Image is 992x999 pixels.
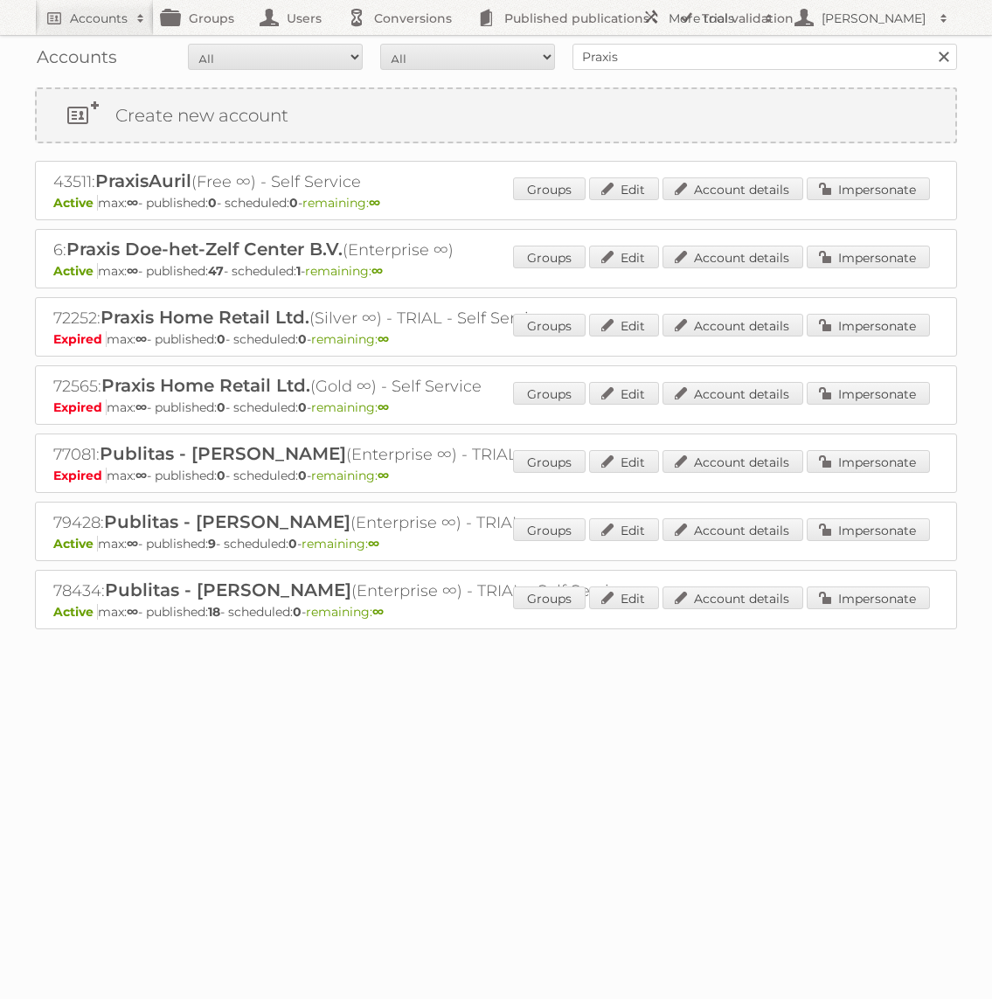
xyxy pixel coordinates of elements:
strong: 0 [289,195,298,211]
strong: 0 [293,604,302,620]
strong: 0 [298,468,307,483]
strong: 9 [208,536,216,552]
a: Edit [589,382,659,405]
strong: ∞ [378,399,389,415]
a: Edit [589,450,659,473]
p: max: - published: - scheduled: - [53,195,939,211]
strong: ∞ [368,536,379,552]
span: Expired [53,468,107,483]
a: Impersonate [807,586,930,609]
p: max: - published: - scheduled: - [53,536,939,552]
h2: [PERSON_NAME] [817,10,931,27]
a: Impersonate [807,246,930,268]
a: Edit [589,177,659,200]
strong: 47 [208,263,224,279]
a: Groups [513,518,586,541]
a: Edit [589,518,659,541]
span: remaining: [302,195,380,211]
a: Account details [662,518,803,541]
span: Active [53,604,98,620]
a: Impersonate [807,518,930,541]
a: Impersonate [807,450,930,473]
span: remaining: [311,468,389,483]
h2: Accounts [70,10,128,27]
h2: 43511: (Free ∞) - Self Service [53,170,665,193]
span: Active [53,195,98,211]
p: max: - published: - scheduled: - [53,604,939,620]
strong: ∞ [135,468,147,483]
a: Edit [589,314,659,336]
h2: 77081: (Enterprise ∞) - TRIAL [53,443,665,466]
span: PraxisAuril [95,170,191,191]
a: Impersonate [807,314,930,336]
a: Account details [662,450,803,473]
strong: ∞ [135,331,147,347]
span: Praxis Home Retail Ltd. [101,307,309,328]
span: remaining: [311,331,389,347]
span: Praxis Doe-het-Zelf Center B.V. [66,239,343,260]
span: remaining: [305,263,383,279]
a: Account details [662,246,803,268]
strong: 0 [217,399,225,415]
a: Groups [513,246,586,268]
strong: 1 [296,263,301,279]
h2: 79428: (Enterprise ∞) - TRIAL [53,511,665,534]
strong: 0 [298,399,307,415]
span: Praxis Home Retail Ltd. [101,375,310,396]
a: Account details [662,586,803,609]
strong: ∞ [372,604,384,620]
a: Groups [513,586,586,609]
strong: ∞ [127,195,138,211]
a: Groups [513,177,586,200]
span: Publitas - [PERSON_NAME] [104,511,350,532]
strong: 0 [217,468,225,483]
span: remaining: [311,399,389,415]
a: Impersonate [807,177,930,200]
a: Account details [662,382,803,405]
strong: 18 [208,604,220,620]
strong: 0 [217,331,225,347]
h2: More tools [669,10,756,27]
strong: 0 [288,536,297,552]
strong: ∞ [369,195,380,211]
p: max: - published: - scheduled: - [53,399,939,415]
a: Create new account [37,89,955,142]
a: Edit [589,586,659,609]
strong: ∞ [127,536,138,552]
strong: 0 [298,331,307,347]
h2: 72252: (Silver ∞) - TRIAL - Self Service [53,307,665,330]
a: Impersonate [807,382,930,405]
strong: ∞ [378,468,389,483]
a: Account details [662,314,803,336]
span: Expired [53,331,107,347]
h2: 72565: (Gold ∞) - Self Service [53,375,665,398]
span: Expired [53,399,107,415]
strong: ∞ [127,263,138,279]
p: max: - published: - scheduled: - [53,331,939,347]
span: Publitas - [PERSON_NAME] [100,443,346,464]
p: max: - published: - scheduled: - [53,263,939,279]
a: Groups [513,450,586,473]
strong: ∞ [127,604,138,620]
a: Account details [662,177,803,200]
strong: ∞ [135,399,147,415]
span: remaining: [302,536,379,552]
a: Groups [513,314,586,336]
h2: 6: (Enterprise ∞) [53,239,665,261]
h2: 78434: (Enterprise ∞) - TRIAL - Self Service [53,579,665,602]
span: Active [53,263,98,279]
p: max: - published: - scheduled: - [53,468,939,483]
span: Active [53,536,98,552]
strong: ∞ [371,263,383,279]
a: Groups [513,382,586,405]
span: Publitas - [PERSON_NAME] [105,579,351,600]
span: remaining: [306,604,384,620]
strong: 0 [208,195,217,211]
strong: ∞ [378,331,389,347]
a: Edit [589,246,659,268]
